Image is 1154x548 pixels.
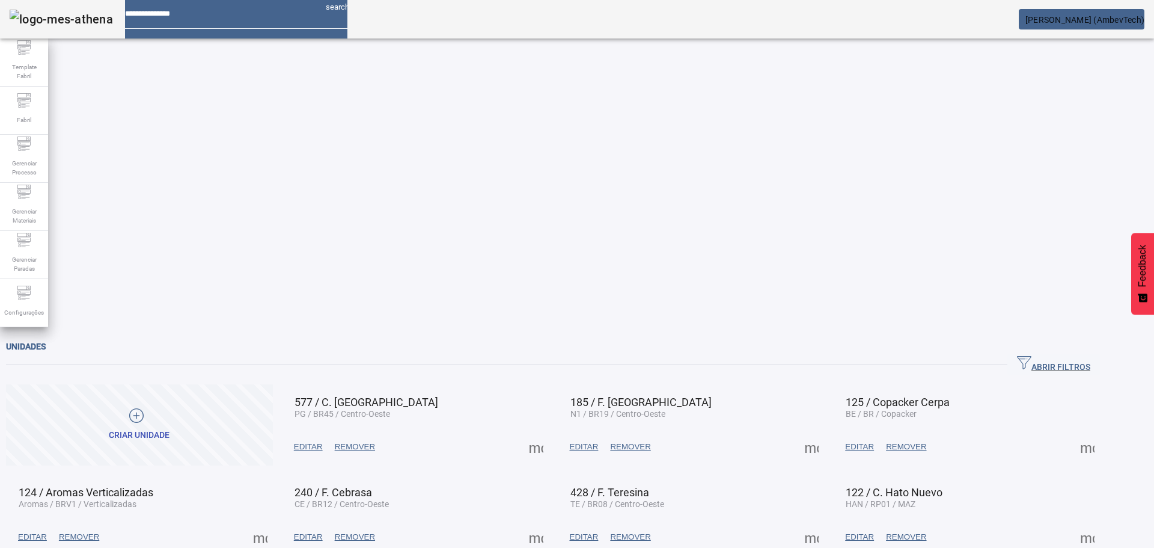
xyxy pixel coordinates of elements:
[6,342,46,351] span: Unidades
[288,526,329,548] button: EDITAR
[109,429,169,442] div: Criar unidade
[570,531,599,543] span: EDITAR
[839,436,880,458] button: EDITAR
[329,436,381,458] button: REMOVER
[13,112,35,128] span: Fabril
[845,531,874,543] span: EDITAR
[6,155,42,180] span: Gerenciar Processo
[19,486,153,499] span: 124 / Aromas Verticalizadas
[570,409,665,419] span: N1 / BR19 / Centro-Oeste
[295,486,372,499] span: 240 / F. Cebrasa
[1131,233,1154,315] button: Feedback - Mostrar pesquisa
[1076,436,1098,458] button: Mais
[610,441,650,453] span: REMOVER
[335,531,375,543] span: REMOVER
[570,499,664,509] span: TE / BR08 / Centro-Oeste
[6,384,273,466] button: Criar unidade
[880,526,932,548] button: REMOVER
[59,531,99,543] span: REMOVER
[880,436,932,458] button: REMOVER
[53,526,105,548] button: REMOVER
[801,526,822,548] button: Mais
[1017,356,1090,374] span: ABRIR FILTROS
[295,499,389,509] span: CE / BR12 / Centro-Oeste
[6,251,42,277] span: Gerenciar Paradas
[294,531,323,543] span: EDITAR
[294,441,323,453] span: EDITAR
[525,526,547,548] button: Mais
[570,441,599,453] span: EDITAR
[18,531,47,543] span: EDITAR
[846,396,950,408] span: 125 / Copacker Cerpa
[846,409,917,419] span: BE / BR / Copacker
[288,436,329,458] button: EDITAR
[6,203,42,229] span: Gerenciar Materiais
[525,436,547,458] button: Mais
[6,59,42,84] span: Template Fabril
[564,436,605,458] button: EDITAR
[801,436,822,458] button: Mais
[10,10,113,29] img: logo-mes-athena
[1137,245,1148,287] span: Feedback
[295,396,438,408] span: 577 / C. [GEOGRAPHIC_DATA]
[845,441,874,453] span: EDITAR
[886,531,926,543] span: REMOVER
[1007,354,1100,375] button: ABRIR FILTROS
[886,441,926,453] span: REMOVER
[329,526,381,548] button: REMOVER
[249,526,271,548] button: Mais
[1076,526,1098,548] button: Mais
[846,486,942,499] span: 122 / C. Hato Nuevo
[570,396,712,408] span: 185 / F. [GEOGRAPHIC_DATA]
[12,526,53,548] button: EDITAR
[839,526,880,548] button: EDITAR
[1025,15,1144,25] span: [PERSON_NAME] (AmbevTech)
[295,409,390,419] span: PG / BR45 / Centro-Oeste
[604,526,656,548] button: REMOVER
[610,531,650,543] span: REMOVER
[564,526,605,548] button: EDITAR
[19,499,136,509] span: Aromas / BRV1 / Verticalizadas
[570,486,649,499] span: 428 / F. Teresina
[335,441,375,453] span: REMOVER
[604,436,656,458] button: REMOVER
[1,304,47,321] span: Configurações
[846,499,915,509] span: HAN / RP01 / MAZ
